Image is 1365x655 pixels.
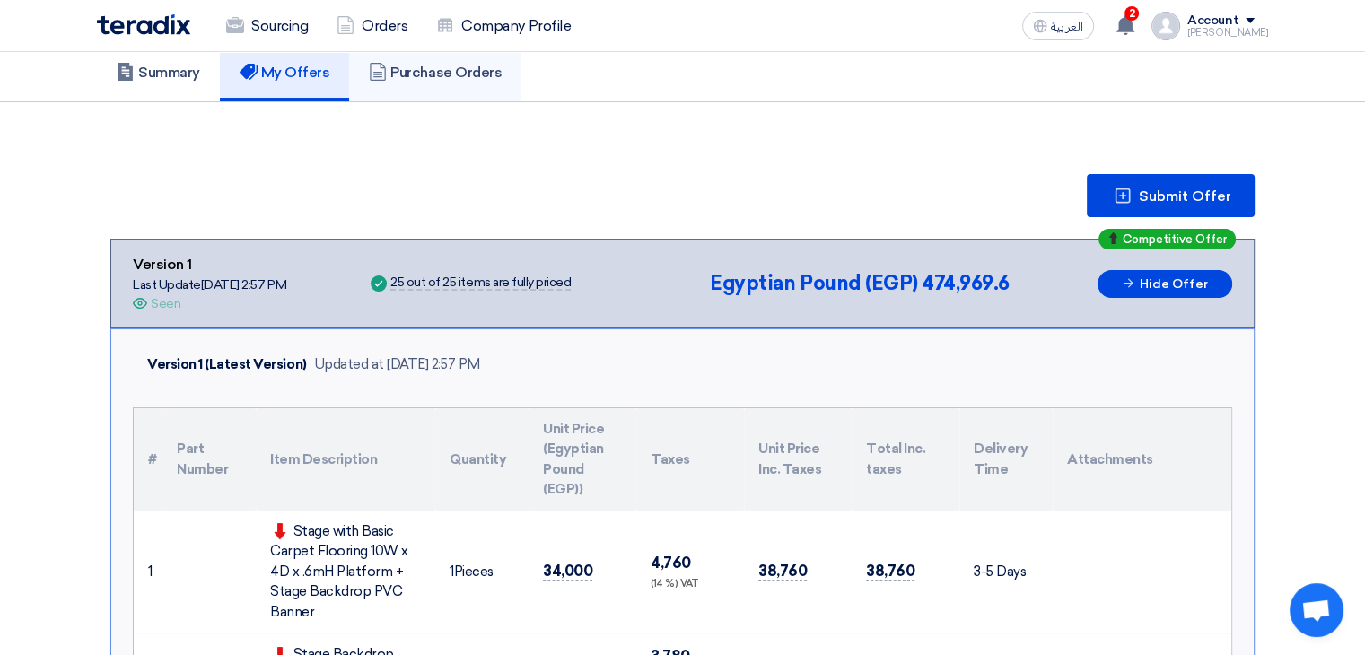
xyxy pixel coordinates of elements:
[710,271,917,295] span: Egyptian Pound (EGP)
[314,354,480,375] div: Updated at [DATE] 2:57 PM
[422,6,585,46] a: Company Profile
[1139,189,1231,204] span: Submit Offer
[651,577,730,592] div: (14 %) VAT
[133,275,286,294] div: Last Update [DATE] 2:57 PM
[636,408,744,511] th: Taxes
[270,521,421,623] div: Stage with Basic Carpet Flooring 10W x 4D x .6mH Platform + Stage Backdrop PVC Banner
[117,64,200,82] h5: Summary
[758,562,807,581] span: 38,760
[220,44,350,101] a: My Offers
[922,271,1010,295] span: 474,969.6
[151,294,180,313] div: Seen
[543,562,592,581] span: 34,000
[147,354,307,375] div: Version 1 (Latest Version)
[162,408,256,511] th: Part Number
[97,14,190,35] img: Teradix logo
[256,408,435,511] th: Item Description
[1098,270,1232,298] button: Hide Offer
[1124,6,1139,21] span: 2
[959,408,1053,511] th: Delivery Time
[651,554,691,572] span: 4,760
[1290,583,1343,637] a: Open chat
[1151,12,1180,40] img: profile_test.png
[1187,28,1268,38] div: [PERSON_NAME]
[1187,13,1238,29] div: Account
[1087,174,1255,217] button: Submit Offer
[529,408,636,511] th: Unit Price (Egyptian Pound (EGP))
[866,562,914,581] span: 38,760
[97,44,220,101] a: Summary
[134,511,162,633] td: 1
[435,408,529,511] th: Quantity
[240,64,330,82] h5: My Offers
[322,6,422,46] a: Orders
[1022,12,1094,40] button: العربية
[390,276,571,291] div: 25 out of 25 items are fully priced
[959,511,1053,633] td: 3-5 Days
[1053,408,1231,511] th: Attachments
[349,44,521,101] a: Purchase Orders
[435,511,529,633] td: Pieces
[369,64,502,82] h5: Purchase Orders
[134,408,162,511] th: #
[450,563,454,580] span: 1
[852,408,959,511] th: Total Inc. taxes
[212,6,322,46] a: Sourcing
[1051,21,1083,33] span: العربية
[1123,233,1227,245] span: Competitive Offer
[133,254,286,275] div: Version 1
[744,408,852,511] th: Unit Price Inc. Taxes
